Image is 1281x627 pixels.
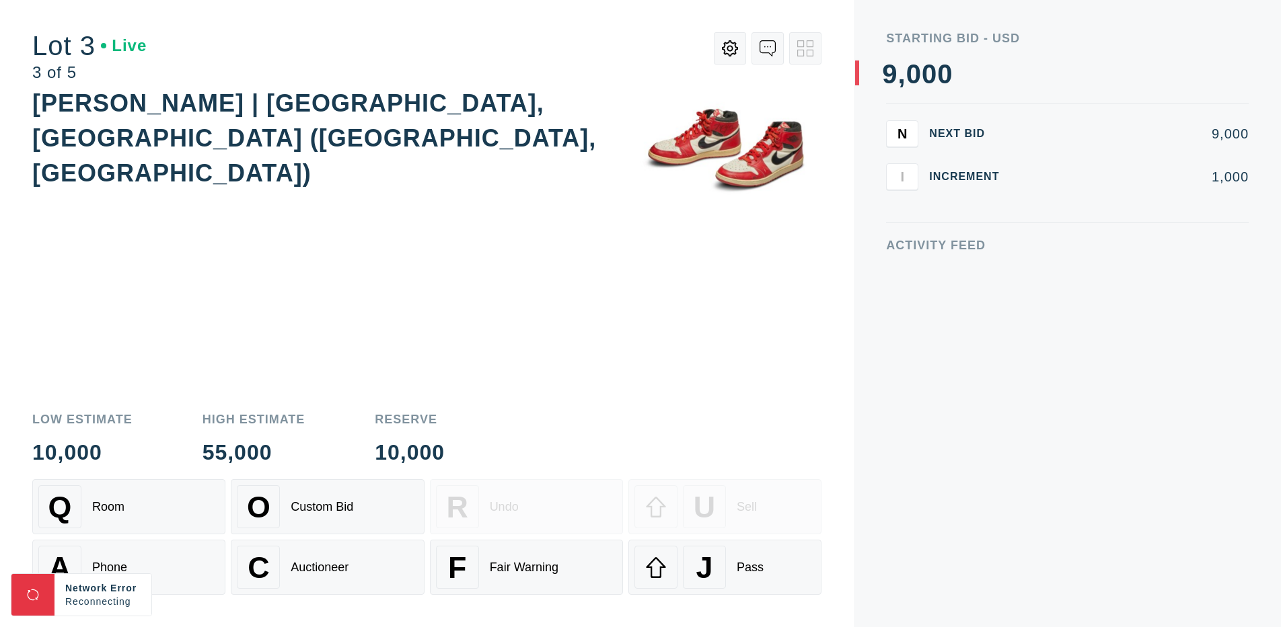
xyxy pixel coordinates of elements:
div: Lot 3 [32,32,147,59]
div: 55,000 [203,442,305,463]
div: Reserve [375,413,445,425]
div: Starting Bid - USD [886,32,1249,44]
div: 10,000 [375,442,445,463]
div: 0 [937,60,953,87]
span: R [446,490,468,524]
span: N [898,126,907,141]
button: APhone [32,540,225,595]
button: I [886,163,918,190]
div: 10,000 [32,442,133,463]
div: Next Bid [929,128,1010,139]
span: A [49,550,71,585]
div: Activity Feed [886,239,1249,251]
span: C [248,550,269,585]
button: FFair Warning [430,540,623,595]
span: F [448,550,466,585]
div: 0 [922,60,937,87]
div: [PERSON_NAME] | [GEOGRAPHIC_DATA], [GEOGRAPHIC_DATA] ([GEOGRAPHIC_DATA], [GEOGRAPHIC_DATA]) [32,89,596,187]
div: Room [92,500,124,514]
button: JPass [628,540,821,595]
div: Reconnecting [65,595,141,608]
div: Fair Warning [490,560,558,575]
button: RUndo [430,479,623,534]
div: Network Error [65,581,141,595]
span: J [696,550,712,585]
div: Increment [929,171,1010,182]
span: Q [48,490,72,524]
div: Live [101,38,147,54]
div: Custom Bid [291,500,353,514]
button: USell [628,479,821,534]
div: High Estimate [203,413,305,425]
div: 9,000 [1021,127,1249,140]
button: OCustom Bid [231,479,424,534]
div: Phone [92,560,127,575]
button: CAuctioneer [231,540,424,595]
div: 0 [906,60,922,87]
div: 3 of 5 [32,65,147,81]
button: N [886,120,918,147]
div: Pass [737,560,764,575]
div: Sell [737,500,757,514]
div: 9 [882,60,898,87]
span: U [694,490,715,524]
div: Low Estimate [32,413,133,425]
div: 1,000 [1021,170,1249,183]
div: Auctioneer [291,560,349,575]
span: O [247,490,270,524]
span: I [901,169,905,184]
div: Undo [490,500,519,514]
button: QRoom [32,479,225,534]
div: , [898,60,906,329]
